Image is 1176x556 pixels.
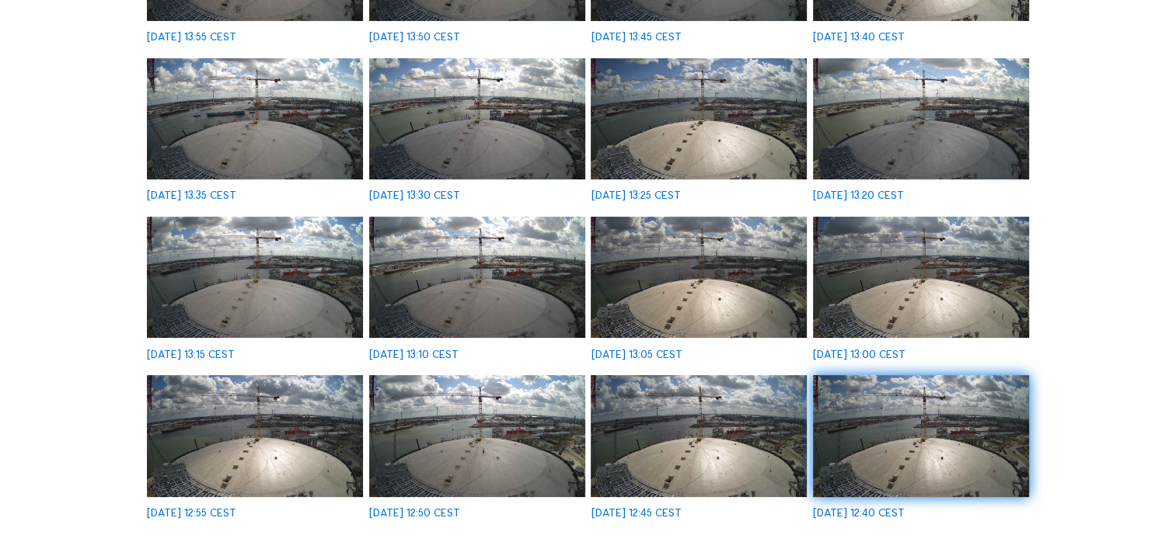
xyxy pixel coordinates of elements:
img: image_52941790 [147,375,363,496]
div: [DATE] 13:25 CEST [591,190,680,201]
img: image_52942808 [147,58,363,179]
div: [DATE] 13:00 CEST [813,349,906,360]
div: [DATE] 13:55 CEST [147,32,236,43]
img: image_52942475 [813,58,1029,179]
div: [DATE] 13:30 CEST [369,190,460,201]
div: [DATE] 13:50 CEST [369,32,460,43]
div: [DATE] 12:45 CEST [591,508,681,519]
div: [DATE] 12:55 CEST [147,508,236,519]
div: [DATE] 13:10 CEST [369,349,459,360]
div: [DATE] 12:40 CEST [813,508,905,519]
div: [DATE] 13:45 CEST [591,32,681,43]
div: [DATE] 13:15 CEST [147,349,235,360]
div: [DATE] 13:20 CEST [813,190,904,201]
img: image_52941368 [813,375,1029,496]
img: image_52942303 [147,217,363,338]
div: [DATE] 13:40 CEST [813,32,905,43]
img: image_52941625 [369,375,585,496]
img: image_52941867 [813,217,1029,338]
div: [DATE] 13:35 CEST [147,190,236,201]
img: image_52942552 [591,58,807,179]
img: image_52942058 [591,217,807,338]
div: [DATE] 13:05 CEST [591,349,682,360]
div: [DATE] 12:50 CEST [369,508,460,519]
img: image_52941459 [591,375,807,496]
img: image_52942735 [369,58,585,179]
img: image_52942140 [369,217,585,338]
